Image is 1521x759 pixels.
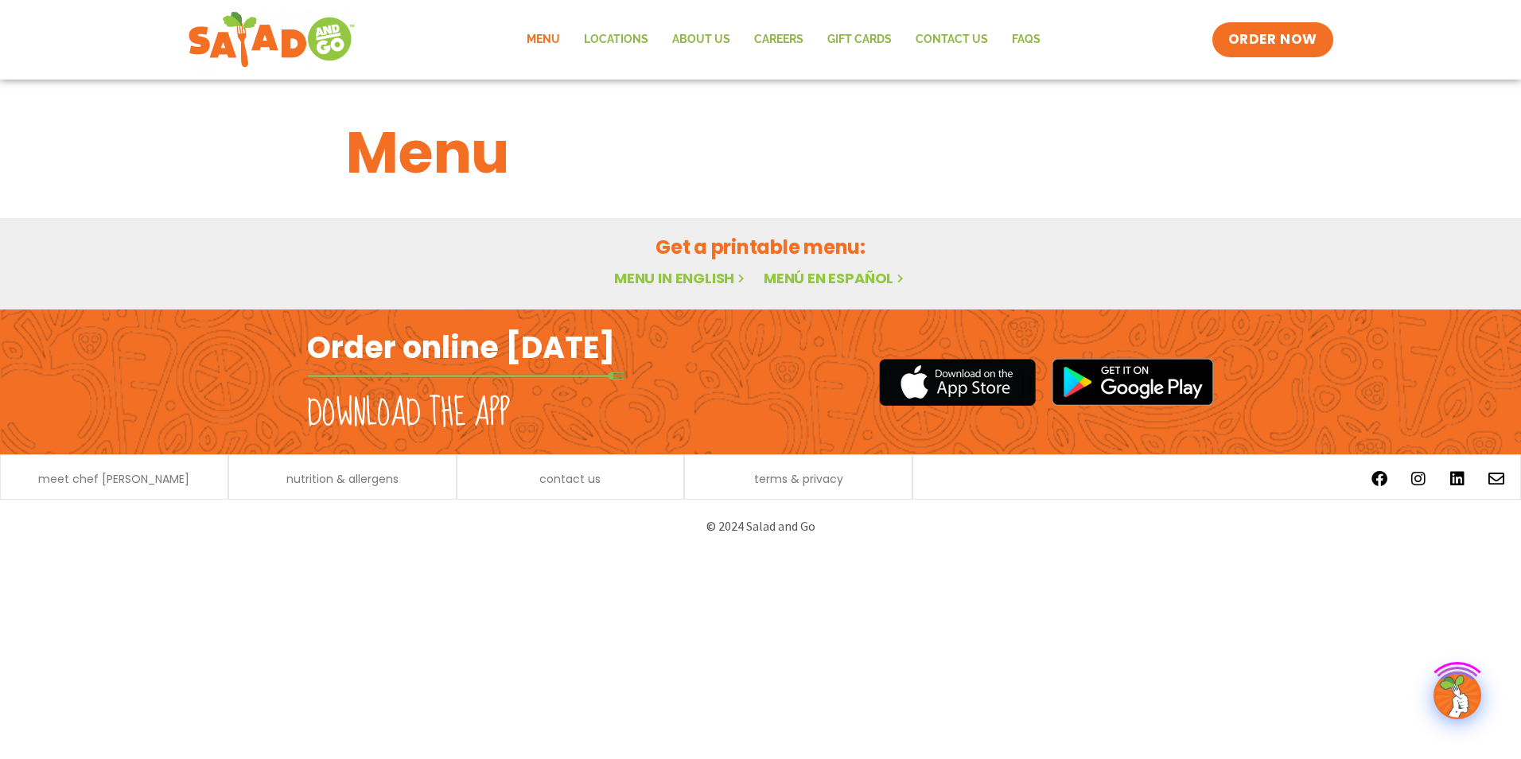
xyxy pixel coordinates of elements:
a: ORDER NOW [1212,22,1333,57]
a: terms & privacy [754,473,843,485]
a: nutrition & allergens [286,473,399,485]
p: © 2024 Salad and Go [315,516,1206,537]
img: appstore [879,356,1036,408]
a: Menu in English [614,268,748,288]
a: Contact Us [904,21,1000,58]
a: Menú en español [764,268,907,288]
img: fork [307,372,625,380]
a: Menu [515,21,572,58]
span: ORDER NOW [1228,30,1317,49]
h2: Get a printable menu: [346,233,1175,261]
a: contact us [539,473,601,485]
a: meet chef [PERSON_NAME] [38,473,189,485]
h2: Order online [DATE] [307,328,615,367]
img: google_play [1052,358,1214,406]
a: GIFT CARDS [815,21,904,58]
a: Locations [572,21,660,58]
a: About Us [660,21,742,58]
h2: Download the app [307,391,510,436]
nav: Menu [515,21,1052,58]
h1: Menu [346,110,1175,196]
img: new-SAG-logo-768×292 [188,8,356,72]
a: Careers [742,21,815,58]
a: FAQs [1000,21,1052,58]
